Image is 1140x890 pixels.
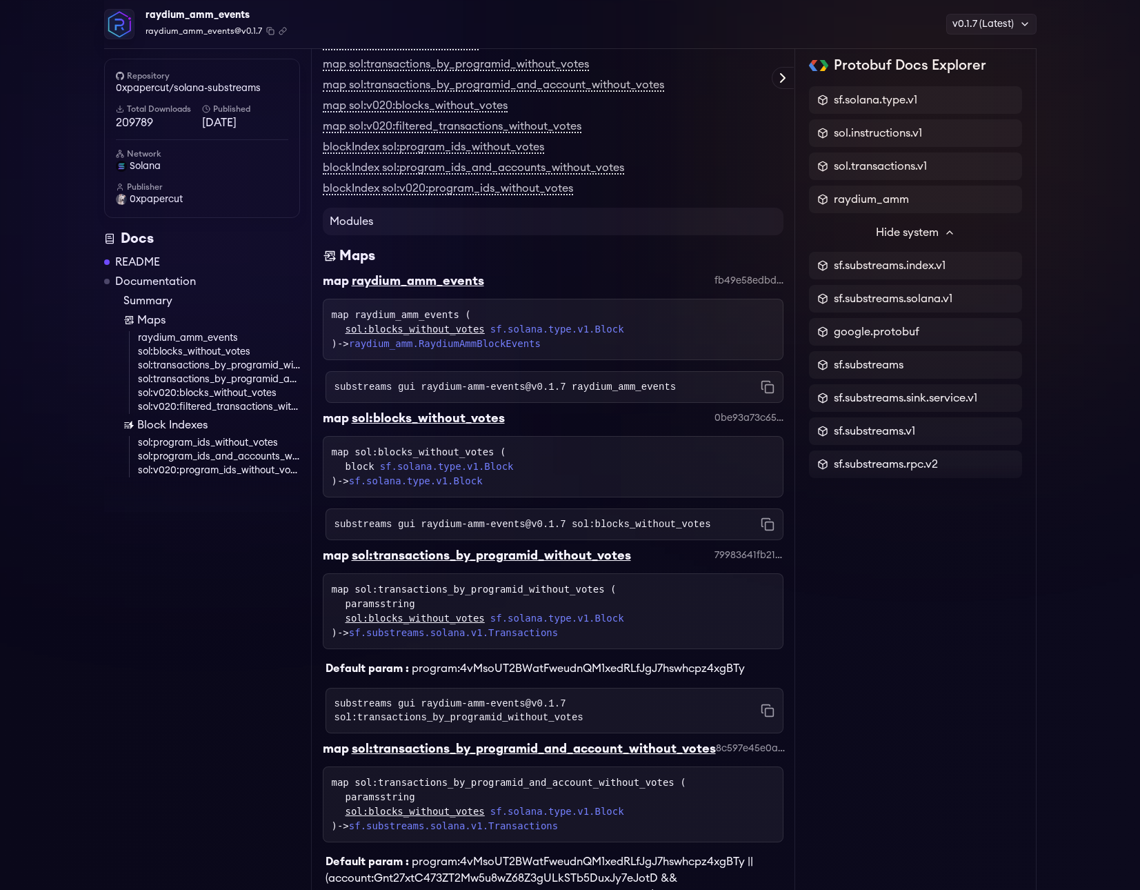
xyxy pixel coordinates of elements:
div: paramsstring [346,790,774,804]
a: README [115,254,160,270]
div: map sol:blocks_without_votes ( ) [332,445,774,488]
span: sf.solana.type.v1 [834,92,917,108]
a: blockIndex sol:program_ids_and_accounts_without_votes [323,162,624,175]
span: sf.substreams [834,357,903,373]
span: -> [337,627,558,638]
img: Protobuf [809,60,829,71]
a: Documentation [115,273,196,290]
a: sf.substreams.solana.v1.Transactions [349,627,558,638]
div: sol:transactions_by_programid_and_account_without_votes [352,739,716,758]
span: raydium_amm [834,191,909,208]
a: sol:blocks_without_votes [346,611,485,626]
button: Copy command to clipboard [761,517,774,531]
h6: Publisher [116,181,288,192]
span: google.protobuf [834,324,919,340]
span: [DATE] [202,115,288,131]
img: Map icon [123,315,134,326]
a: raydium_amm.RaydiumAmmBlockEvents [349,338,541,349]
span: sf.substreams.v1 [834,423,915,439]
h2: Protobuf Docs Explorer [834,56,986,75]
span: sf.substreams.sink.service.v1 [834,390,977,406]
img: Block Index icon [123,419,134,431]
a: sf.substreams.solana.v1.Transactions [349,820,558,831]
span: sf.substreams.solana.v1 [834,290,952,307]
div: map [323,408,349,428]
h6: Repository [116,70,288,81]
b: Default param : [326,663,409,674]
a: Summary [123,293,300,309]
div: v0.1.7 (Latest) [946,14,1037,34]
b: Default param : [326,856,409,867]
span: -> [337,475,483,486]
a: blockIndex sol:v020:program_ids_without_votes [323,183,573,195]
code: substreams gui raydium-amm-events@v0.1.7 sol:blocks_without_votes [334,517,711,531]
a: sf.solana.type.v1.Block [349,475,483,486]
button: Copy .spkg link to clipboard [279,27,287,35]
a: sf.solana.type.v1.Block [490,804,624,819]
div: map sol:transactions_by_programid_and_account_without_votes ( ) [332,775,774,833]
div: 8c597e45e0aacc39d15dda46cbb1babfa6e18abc [716,742,785,755]
a: solana [116,159,288,173]
a: sol:v020:blocks_without_votes [138,386,300,400]
a: sol:blocks_without_votes [138,345,300,359]
a: sol:transactions_by_programid_and_account_without_votes [138,373,300,386]
span: sol.instructions.v1 [834,125,922,141]
div: sol:blocks_without_votes [352,408,505,428]
span: sf.substreams.rpc.v2 [834,456,938,473]
button: Copy package name and version [266,27,274,35]
a: Maps [123,312,300,328]
a: sol:transactions_by_programid_without_votes [138,359,300,373]
span: program:4vMsoUT2BWatFweudnQM1xedRLfJgJ7hswhcpz4xgBTy [412,663,745,674]
span: Hide system [876,224,939,241]
a: sol:v020:filtered_transactions_without_votes [138,400,300,414]
a: sol:blocks_without_votes [346,322,485,337]
a: map sol:transactions_by_programid_and_account_without_votes [323,79,664,92]
button: Copy command to clipboard [761,704,774,718]
a: 0xpapercut/solana-substreams [116,81,288,95]
div: map [323,271,349,290]
a: sol:program_ids_without_votes [138,436,300,450]
span: -> [337,338,541,349]
div: sol:transactions_by_programid_without_votes [352,546,631,565]
div: 79983641fb21f80af202858c457165e00d9c9c9f [714,548,783,562]
span: raydium_amm_events@v0.1.7 [146,25,262,37]
a: sol:blocks_without_votes [346,804,485,819]
img: solana [116,161,127,172]
h4: Modules [323,208,783,235]
div: 0be93a73c65aa8ec2de4b1a47209edeea493ff29 [714,411,783,425]
img: Maps icon [323,246,337,266]
span: 209789 [116,115,202,131]
div: fb49e58edbd94b2d9a5d34a9a8423bf645a578f0 [714,274,783,288]
div: Docs [104,229,300,248]
a: sf.solana.type.v1.Block [380,459,514,474]
a: map sol:transactions_by_programid_without_votes [323,59,589,71]
span: sol.transactions.v1 [834,158,927,175]
a: sol:v020:program_ids_without_votes [138,464,300,477]
h6: Network [116,148,288,159]
div: Maps [339,246,375,266]
div: map [323,739,349,758]
div: block [346,459,774,474]
button: Hide system [809,219,1022,246]
code: substreams gui raydium-amm-events@v0.1.7 raydium_amm_events [334,380,677,394]
a: raydium_amm_events [138,331,300,345]
a: Block Indexes [123,417,300,433]
h6: Total Downloads [116,103,202,115]
button: Copy command to clipboard [761,380,774,394]
a: map sol:v020:filtered_transactions_without_votes [323,121,581,133]
a: sf.solana.type.v1.Block [490,611,624,626]
div: raydium_amm_events [146,6,287,25]
a: 0xpapercut [116,192,288,206]
span: solana [130,159,161,173]
span: -> [337,820,558,831]
div: raydium_amm_events [352,271,484,290]
div: map raydium_amm_events ( ) [332,308,774,351]
div: map sol:transactions_by_programid_without_votes ( ) [332,582,774,640]
span: sf.substreams.index.v1 [834,257,946,274]
span: 0xpapercut [130,192,183,206]
a: map sol:v020:blocks_without_votes [323,100,508,112]
img: User Avatar [116,194,127,205]
a: sol:program_ids_and_accounts_without_votes [138,450,300,464]
a: sf.solana.type.v1.Block [490,322,624,337]
a: blockIndex sol:program_ids_without_votes [323,141,544,154]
